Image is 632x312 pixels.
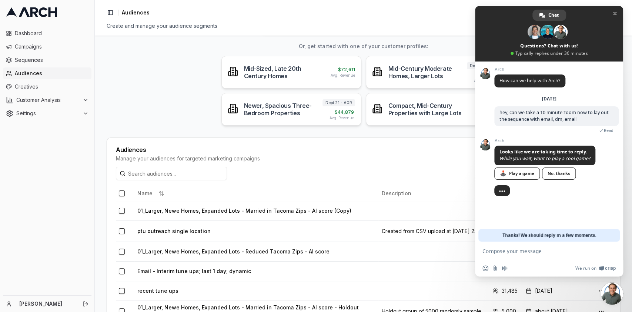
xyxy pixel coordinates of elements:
a: Campaigns [3,41,91,53]
span: Avg. Revenue [330,115,354,121]
span: Sequences [15,56,88,64]
div: [DATE] [542,97,556,101]
a: We run onCrisp [575,265,616,271]
span: We run on [575,265,596,271]
span: Dept 21 - AOR [322,99,355,106]
span: Read [604,128,613,133]
div: Compact, Mid-Century Properties with Large Lots [388,102,469,117]
span: $ 72,611 [338,67,355,73]
textarea: Compose your message... [482,248,599,255]
span: Close chat [611,10,619,17]
td: recent tune ups [134,281,378,301]
div: [DATE] [526,287,583,295]
div: Create and manage your audience segments [107,22,620,30]
span: Settings [16,110,80,117]
span: Dashboard [15,30,88,37]
span: While you wait, want to play a cool game? [499,155,590,162]
div: Manage your audiences for targeted marketing campaigns [116,155,611,162]
span: Avg. Revenue [331,73,355,78]
td: Created from CSV upload at [DATE] 2:53 PM with 4895 matched customers out of 4895 total [378,220,489,242]
span: Chat [548,10,559,21]
div: Name [137,187,375,199]
div: Newer, Spacious Three-Bedroom Properties [244,102,322,117]
span: How can we help with Arch? [499,77,560,84]
td: 01_Larger, Newe Homes, Expanded Lots - Married in Tacoma Zips - AI score (Copy) [134,201,378,220]
div: Audiences [116,147,611,153]
span: Thanks! We should reply in a few moments. [502,229,596,242]
button: Customer Analysis [3,94,91,106]
td: 01_Larger, Newe Homes, Expanded Lots - Reduced Tacoma Zips - AI score [134,242,378,261]
span: Send a file [492,265,498,271]
span: Audiences [122,9,150,16]
button: Settings [3,107,91,119]
a: Audiences [3,67,91,79]
div: Mid-Sized, Late 20th Century Homes [244,65,325,80]
div: Play a game [494,167,540,180]
span: Dept 21 - AOR [467,62,499,69]
span: Avg. Revenue [474,78,498,84]
td: ptu outreach single location [134,220,378,242]
a: Dashboard [3,27,91,39]
span: Arch [494,138,595,143]
span: Crisp [605,265,616,271]
div: No, thanks [542,167,576,180]
span: 🕹️ [500,170,506,176]
input: Search audiences... [116,167,227,180]
div: Chat [532,10,566,21]
a: [PERSON_NAME] [19,300,74,308]
th: Description [378,186,489,201]
span: Campaigns [15,43,88,50]
span: Looks like we are taking time to reply. [499,149,588,155]
span: Customer Analysis [16,96,80,104]
span: Insert an emoji [482,265,488,271]
a: Sequences [3,54,91,66]
a: Creatives [3,81,91,93]
button: Log out [80,299,91,309]
span: Audiences [15,70,88,77]
nav: breadcrumb [122,9,150,16]
span: $ 44,879 [335,109,354,115]
div: Close chat [601,282,623,305]
span: Arch [494,67,565,72]
div: 31,485 [492,287,520,295]
span: Audio message [502,265,508,271]
div: Mid-Century Moderate Homes, Larger Lots [388,65,467,80]
span: Creatives [15,83,88,90]
td: Email - Interim tune ups; last 1 day; dynamic [134,261,378,281]
h3: Or, get started with one of your customer profiles: [107,43,620,50]
span: hey, can we take a 10 minute zoom now to lay out the sequence with email, dm, email [499,109,609,122]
